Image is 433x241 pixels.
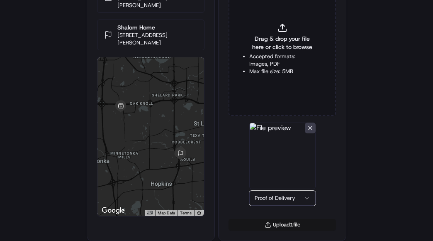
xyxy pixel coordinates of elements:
li: Max file size: 5MB [249,68,315,75]
a: Terms [180,211,192,215]
img: Google [100,205,127,216]
a: Open this area in Google Maps (opens a new window) [100,205,127,216]
button: Keyboard shortcuts [147,211,153,214]
button: Map Data [158,210,175,216]
p: Shalom Home [117,23,197,32]
button: Upload1file [229,219,336,231]
span: Drag & drop your file here or click to browse [249,34,315,51]
img: File preview [249,123,316,189]
li: Accepted formats: Images, PDF [249,53,315,68]
a: Report errors in the road map or imagery to Google [197,211,202,216]
p: [STREET_ADDRESS][PERSON_NAME] [117,32,197,47]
